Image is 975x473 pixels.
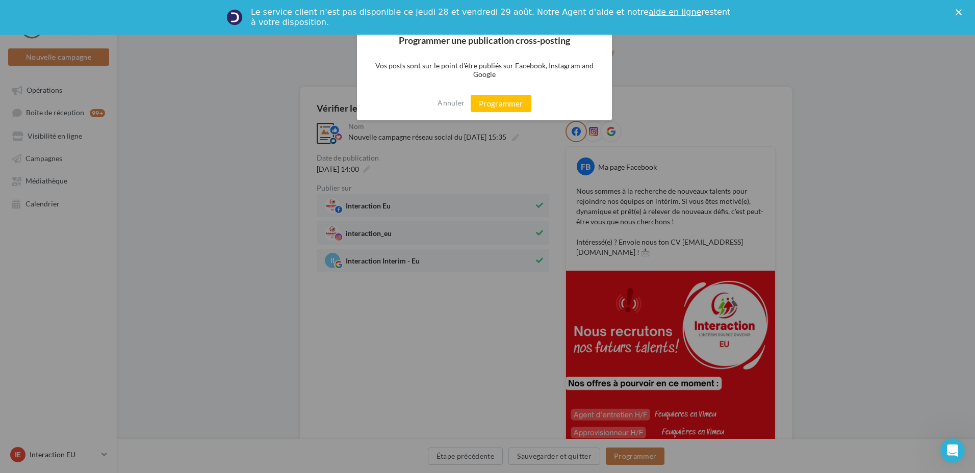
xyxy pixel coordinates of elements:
[251,7,732,28] div: Le service client n'est pas disponible ce jeudi 28 et vendredi 29 août. Notre Agent d'aide et not...
[471,95,531,112] button: Programmer
[649,7,701,17] a: aide en ligne
[940,438,965,463] iframe: Intercom live chat
[357,28,612,53] h2: Programmer une publication cross-posting
[956,9,966,15] div: Fermer
[226,9,243,25] img: Profile image for Service-Client
[438,95,465,111] button: Annuler
[357,53,612,87] p: Vos posts sont sur le point d'être publiés sur Facebook, Instagram and Google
